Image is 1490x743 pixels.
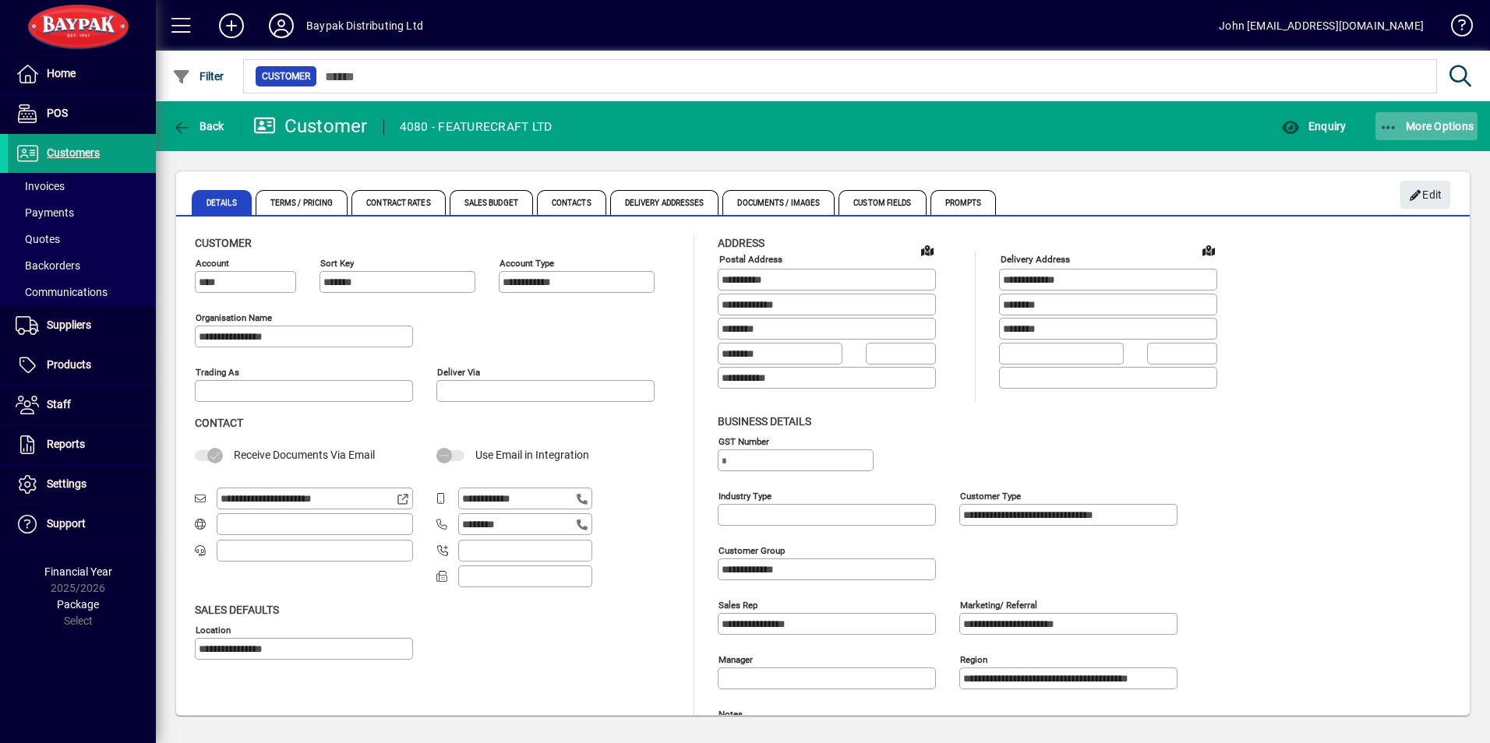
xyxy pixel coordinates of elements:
a: POS [8,94,156,133]
span: Prompts [930,190,997,215]
a: Quotes [8,226,156,252]
a: Knowledge Base [1439,3,1471,54]
button: Enquiry [1277,112,1350,140]
button: Add [207,12,256,40]
a: Support [8,505,156,544]
span: POS [47,107,68,119]
span: Communications [16,286,108,298]
mat-label: Sort key [320,258,354,269]
mat-label: Deliver via [437,367,480,378]
span: Sales Budget [450,190,533,215]
mat-label: Account [196,258,229,269]
span: Customers [47,146,100,159]
mat-label: Notes [719,708,743,719]
span: Enquiry [1281,120,1346,132]
span: Package [57,598,99,611]
a: View on map [915,238,940,262]
span: Customer [262,69,310,84]
mat-label: Marketing/ Referral [960,599,1037,610]
a: Products [8,346,156,385]
span: Staff [47,398,71,410]
mat-label: Region [960,653,987,664]
span: Financial Year [44,565,112,578]
div: Customer [253,114,368,139]
a: Backorders [8,252,156,279]
button: Back [168,112,228,140]
span: Settings [47,477,87,490]
mat-label: Account Type [500,258,554,269]
span: Backorders [16,259,80,272]
mat-label: Manager [719,653,753,664]
a: Suppliers [8,306,156,345]
span: Products [47,358,91,371]
a: Staff [8,386,156,424]
span: Custom Fields [839,190,926,215]
span: Terms / Pricing [256,190,348,215]
span: Invoices [16,180,65,192]
button: Edit [1400,181,1450,209]
span: Sales defaults [195,604,279,616]
a: Communications [8,279,156,305]
span: Back [172,120,224,132]
mat-label: Sales rep [719,599,757,610]
a: Settings [8,465,156,504]
mat-label: Organisation name [196,312,272,323]
a: Reports [8,425,156,464]
span: Business details [718,415,811,428]
mat-label: GST Number [719,435,769,446]
span: Payments [16,206,74,219]
span: Suppliers [47,319,91,331]
span: Home [47,67,76,79]
span: More Options [1379,120,1474,132]
span: Quotes [16,233,60,245]
mat-label: Customer group [719,544,785,555]
span: Customer [195,237,252,249]
mat-label: Location [196,624,231,635]
button: More Options [1375,112,1478,140]
span: Support [47,517,86,530]
a: Invoices [8,173,156,199]
button: Filter [168,62,228,90]
span: Delivery Addresses [610,190,719,215]
a: Payments [8,199,156,226]
span: Contact [195,417,243,429]
span: Address [718,237,764,249]
span: Contract Rates [351,190,445,215]
app-page-header-button: Back [156,112,242,140]
span: Use Email in Integration [475,449,589,461]
button: Profile [256,12,306,40]
span: Reports [47,438,85,450]
span: Filter [172,70,224,83]
span: Edit [1409,182,1442,208]
a: View on map [1196,238,1221,262]
mat-label: Industry type [719,490,771,501]
div: John [EMAIL_ADDRESS][DOMAIN_NAME] [1219,13,1424,38]
div: Baypak Distributing Ltd [306,13,423,38]
mat-label: Customer type [960,490,1021,501]
span: Contacts [537,190,606,215]
span: Details [192,190,252,215]
a: Home [8,55,156,93]
span: Documents / Images [722,190,835,215]
div: 4080 - FEATURECRAFT LTD [400,114,553,139]
mat-label: Trading as [196,367,239,378]
span: Receive Documents Via Email [234,449,375,461]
